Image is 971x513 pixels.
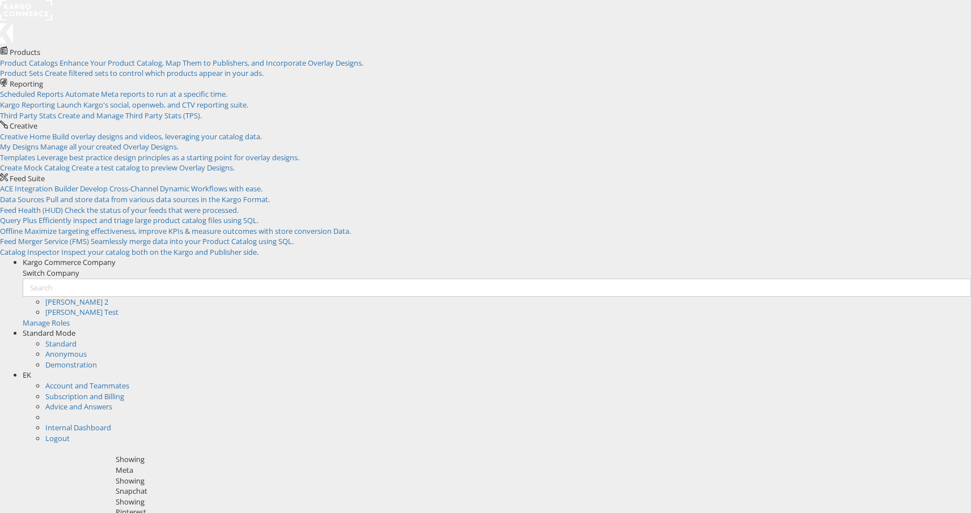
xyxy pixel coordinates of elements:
[23,279,971,297] input: Search
[60,58,363,68] span: Enhance Your Product Catalog, Map Them to Publishers, and Incorporate Overlay Designs.
[116,497,963,507] div: Showing
[10,79,43,89] span: Reporting
[65,205,239,215] span: Check the status of your feeds that were processed.
[45,401,112,412] a: Advice and Answers
[23,257,116,267] span: Kargo Commerce Company
[116,486,963,497] div: Snapchat
[37,152,299,163] span: Leverage best practice design principles as a starting point for overlay designs.
[116,465,963,476] div: Meta
[45,433,70,443] a: Logout
[45,297,108,307] a: [PERSON_NAME] 2
[45,68,264,78] span: Create filtered sets to control which products appear in your ads.
[10,121,37,131] span: Creative
[40,142,179,152] span: Manage all your created Overlay Designs.
[80,183,262,194] span: Develop Cross-Channel Dynamic Workflows with ease.
[45,391,124,401] a: Subscription and Billing
[23,268,971,279] div: Switch Company
[58,110,202,121] span: Create and Manage Third Party Stats (TPS).
[45,422,111,433] a: Internal Dashboard
[116,454,963,465] div: Showing
[45,339,77,349] a: Standard
[23,370,31,380] span: EK
[45,349,87,359] a: Anonymous
[45,360,97,370] a: Demonstration
[91,236,294,246] span: Seamlessly merge data into your Product Catalog using SQL.
[57,100,248,110] span: Launch Kargo's social, openweb, and CTV reporting suite.
[45,307,118,317] a: [PERSON_NAME] Test
[116,476,963,486] div: Showing
[23,318,70,328] a: Manage Roles
[39,215,258,225] span: Efficiently inspect and triage large product catalog files using SQL.
[46,194,270,204] span: Pull and store data from various data sources in the Kargo Format.
[61,247,258,257] span: Inspect your catalog both on the Kargo and Publisher side.
[52,131,262,142] span: Build overlay designs and videos, leveraging your catalog data.
[65,89,227,99] span: Automate Meta reports to run at a specific time.
[23,328,75,338] span: Standard Mode
[10,173,45,183] span: Feed Suite
[10,47,40,57] span: Products
[45,381,129,391] a: Account and Teammates
[24,226,351,236] span: Maximize targeting effectiveness, improve KPIs & measure outcomes with store conversion Data.
[71,163,235,173] span: Create a test catalog to preview Overlay Designs.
